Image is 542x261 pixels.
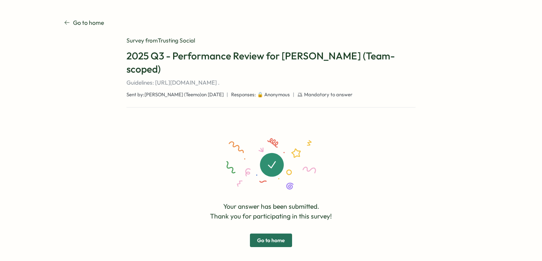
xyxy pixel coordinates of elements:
[64,18,104,27] a: Go to home
[126,49,416,76] h1: 2025 Q3 - Performance Review for [PERSON_NAME] (Team-scoped)
[126,79,416,87] p: Guidelines: [URL][DOMAIN_NAME] .
[231,91,290,98] span: Responses: 🔒 Anonymous
[227,91,228,98] span: |
[126,91,224,98] span: Sent by: [PERSON_NAME] (Teemo) on [DATE]
[304,91,353,98] span: Mandatory to answer
[293,91,294,98] span: |
[257,234,285,247] span: Go to home
[250,234,292,247] button: Go to home
[210,202,332,222] p: Your answer has been submitted. Thank you for participating in this survey!
[73,18,104,27] p: Go to home
[126,36,416,45] div: Survey from Trusting Social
